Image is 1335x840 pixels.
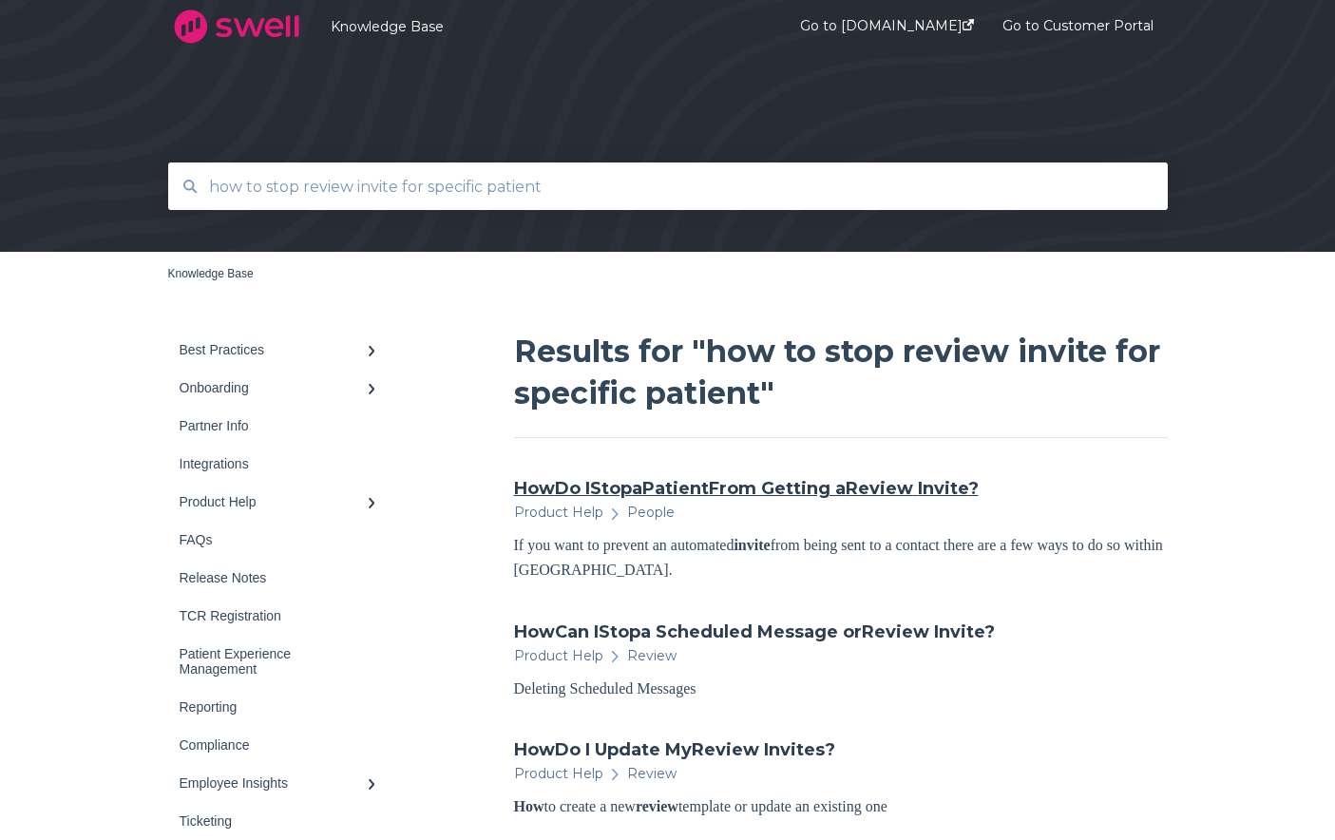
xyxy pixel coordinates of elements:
[590,478,632,499] span: Stop
[514,765,603,782] span: Product Help
[180,456,366,471] div: Integrations
[846,478,913,499] span: Review
[862,621,929,642] span: Review
[180,775,366,791] div: Employee Insights
[168,407,396,445] a: Partner Info
[764,739,825,760] span: Invites
[514,331,1168,438] h1: Results for "how to stop review invite for specific patient"
[514,737,835,762] a: HowDo I Update MyReview Invites?
[180,418,366,433] div: Partner Info
[514,798,544,814] span: How
[180,699,366,715] div: Reporting
[636,798,678,814] span: review
[514,739,555,760] span: How
[168,764,396,802] a: Employee Insights
[514,620,995,644] a: HowCan IStopa Scheduled Message orReview Invite?
[198,166,1139,207] input: Search for answers
[514,677,1168,701] div: Deleting Scheduled Messages
[168,267,254,280] a: Knowledge Base
[180,494,366,509] div: Product Help
[514,647,603,664] span: Product Help
[734,537,770,553] span: invite
[918,478,968,499] span: Invite
[180,646,366,677] div: Patient Experience Management
[642,478,709,499] span: Patient
[627,647,677,664] span: Review
[168,559,396,597] a: Release Notes
[180,342,366,357] div: Best Practices
[180,813,366,829] div: Ticketing
[514,533,1168,582] div: If you want to prevent an automated from being sent to a contact there are a few ways to do so wi...
[514,794,1168,819] div: to create a new template or update an existing one
[627,504,675,521] span: People
[692,739,759,760] span: Review
[168,726,396,764] a: Compliance
[180,570,366,585] div: Release Notes
[168,597,396,635] a: TCR Registration
[168,3,306,50] img: company logo
[514,478,555,499] span: How
[168,802,396,840] a: Ticketing
[514,621,555,642] span: How
[168,331,396,369] a: Best Practices
[934,621,984,642] span: Invite
[514,476,979,501] a: HowDo IStopaPatientFrom Getting aReview Invite?
[180,737,366,753] div: Compliance
[168,369,396,407] a: Onboarding
[168,635,396,688] a: Patient Experience Management
[180,608,366,623] div: TCR Registration
[168,521,396,559] a: FAQs
[627,765,677,782] span: Review
[331,18,743,35] a: Knowledge Base
[168,445,396,483] a: Integrations
[180,380,366,395] div: Onboarding
[168,688,396,726] a: Reporting
[168,483,396,521] a: Product Help
[514,504,603,521] span: Product Help
[180,532,366,547] div: FAQs
[599,621,640,642] span: Stop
